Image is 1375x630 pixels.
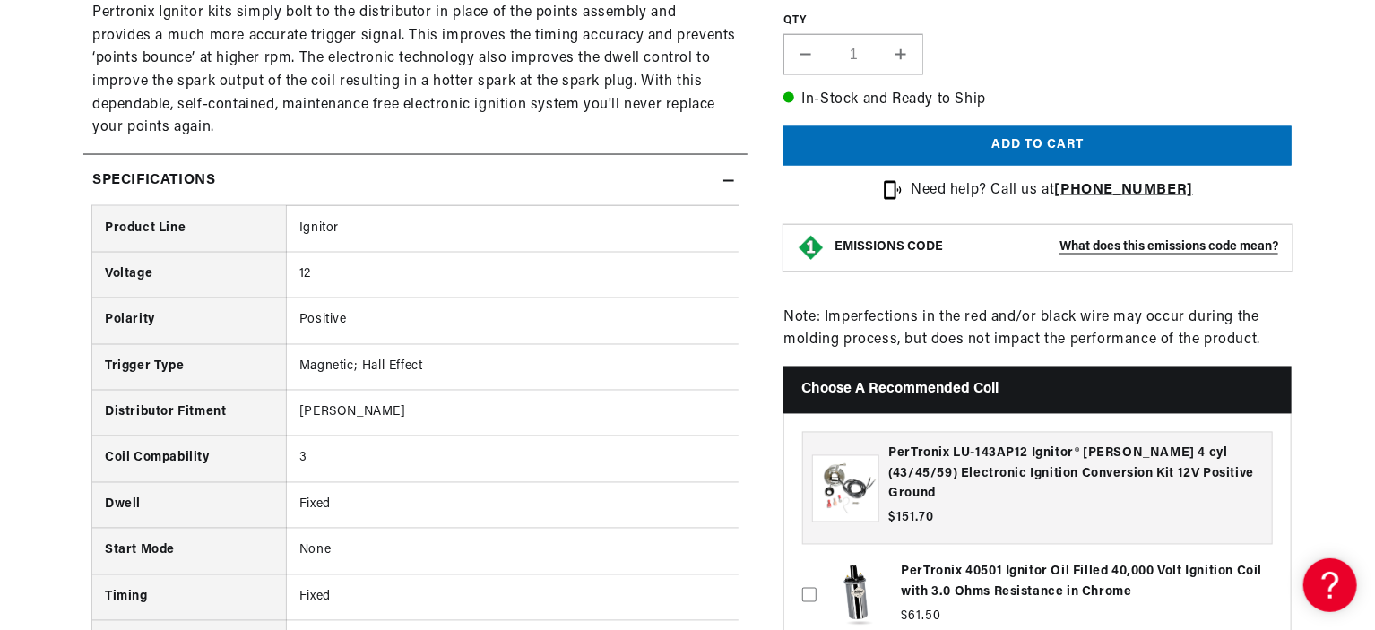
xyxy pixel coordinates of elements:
[92,298,286,344] th: Polarity
[286,482,739,528] td: Fixed
[92,574,286,620] th: Timing
[835,240,943,254] strong: EMISSIONS CODE
[783,125,1292,166] button: Add to cart
[286,252,739,298] td: 12
[92,344,286,390] th: Trigger Type
[92,529,286,574] th: Start Mode
[783,89,1292,112] p: In-Stock and Ready to Ship
[286,436,739,482] td: 3
[286,529,739,574] td: None
[286,344,739,390] td: Magnetic; Hall Effect
[92,206,286,252] th: Product Line
[83,155,748,207] summary: Specifications
[92,482,286,528] th: Dwell
[911,179,1193,203] p: Need help? Call us at
[92,436,286,482] th: Coil Compability
[783,13,1292,29] label: QTY
[286,206,739,252] td: Ignitor
[92,169,215,193] h2: Specifications
[286,298,739,344] td: Positive
[797,233,826,262] img: Emissions code
[286,390,739,436] td: [PERSON_NAME]
[286,574,739,620] td: Fixed
[92,390,286,436] th: Distributor Fitment
[92,252,286,298] th: Voltage
[1059,240,1278,254] strong: What does this emissions code mean?
[888,509,934,528] span: $151.70
[1055,183,1193,197] a: [PHONE_NUMBER]
[835,239,1278,255] button: EMISSIONS CODEWhat does this emissions code mean?
[783,366,1292,413] h2: Choose a Recommended Coil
